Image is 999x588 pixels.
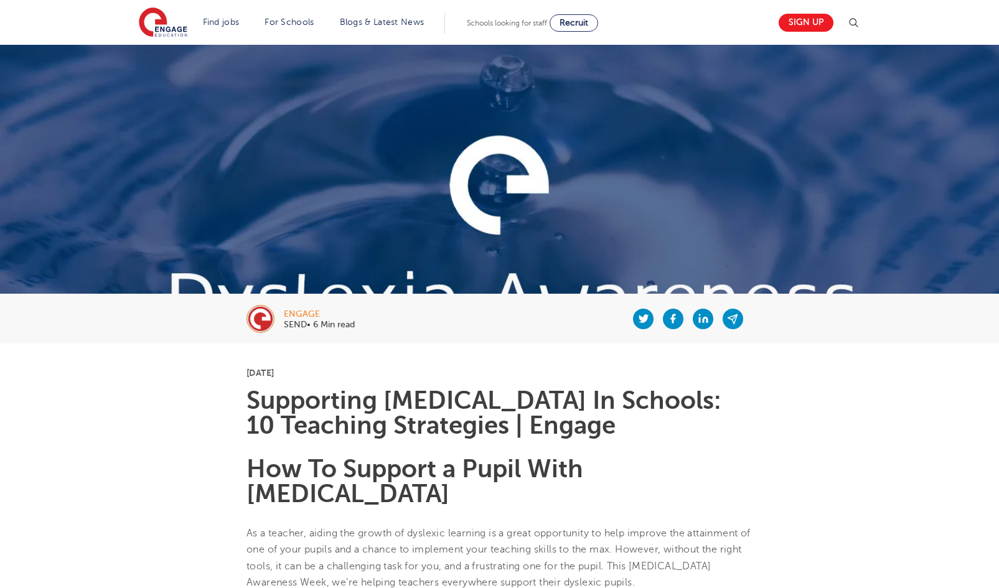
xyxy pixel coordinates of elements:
p: [DATE] [246,368,753,377]
b: How To Support a Pupil With [MEDICAL_DATA] [246,455,583,508]
span: Recruit [560,18,588,27]
a: Blogs & Latest News [340,17,424,27]
p: SEND• 6 Min read [284,320,355,329]
img: Engage Education [139,7,187,39]
a: For Schools [265,17,314,27]
div: engage [284,310,355,319]
a: Recruit [550,14,598,32]
span: Schools looking for staff [467,19,547,27]
span: As a teacher, aiding the growth of dyslexic learning is a great opportunity to help improve the a... [246,528,751,588]
a: Find jobs [203,17,240,27]
h1: Supporting [MEDICAL_DATA] In Schools: 10 Teaching Strategies | Engage [246,388,753,438]
a: Sign up [779,14,833,32]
